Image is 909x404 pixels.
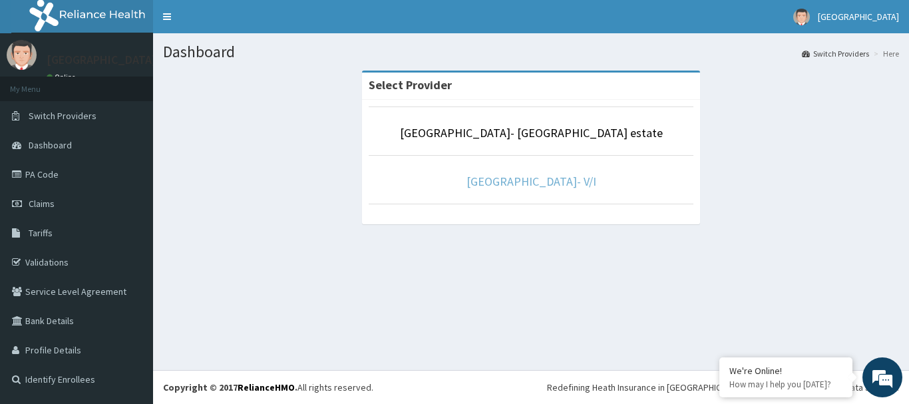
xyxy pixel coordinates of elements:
a: Online [47,73,79,82]
a: [GEOGRAPHIC_DATA]- V/I [466,174,596,189]
div: We're Online! [729,365,842,377]
span: Tariffs [29,227,53,239]
span: Switch Providers [29,110,96,122]
img: User Image [7,40,37,70]
div: Redefining Heath Insurance in [GEOGRAPHIC_DATA] using Telemedicine and Data Science! [547,381,899,394]
a: Switch Providers [802,48,869,59]
a: RelianceHMO [238,381,295,393]
p: How may I help you today? [729,379,842,390]
img: User Image [793,9,810,25]
strong: Select Provider [369,77,452,93]
footer: All rights reserved. [153,370,909,404]
p: [GEOGRAPHIC_DATA] [47,54,156,66]
li: Here [870,48,899,59]
h1: Dashboard [163,43,899,61]
span: Claims [29,198,55,210]
span: Dashboard [29,139,72,151]
a: [GEOGRAPHIC_DATA]- [GEOGRAPHIC_DATA] estate [400,125,663,140]
span: [GEOGRAPHIC_DATA] [818,11,899,23]
strong: Copyright © 2017 . [163,381,297,393]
